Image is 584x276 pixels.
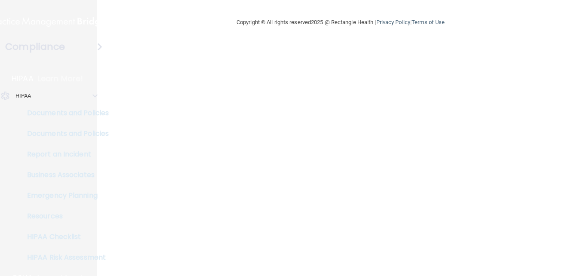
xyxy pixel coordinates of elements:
p: Business Associates [6,171,123,179]
div: Copyright © All rights reserved 2025 @ Rectangle Health | | [184,9,498,36]
a: Terms of Use [412,19,445,25]
p: Report an Incident [6,150,123,159]
h4: Compliance [5,41,65,53]
p: Documents and Policies [6,129,123,138]
p: Resources [6,212,123,221]
p: Learn More! [38,74,83,84]
a: Privacy Policy [376,19,410,25]
p: Documents and Policies [6,109,123,117]
p: HIPAA Checklist [6,233,123,241]
p: HIPAA [12,74,34,84]
p: Emergency Planning [6,191,123,200]
p: HIPAA [15,91,31,101]
p: HIPAA Risk Assessment [6,253,123,262]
